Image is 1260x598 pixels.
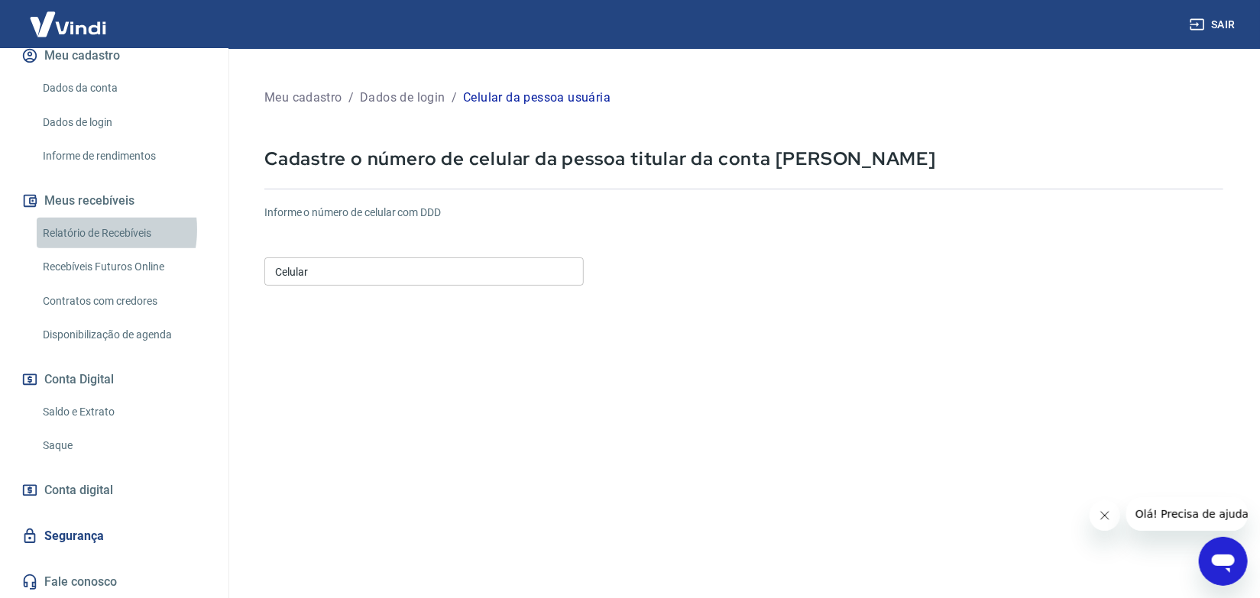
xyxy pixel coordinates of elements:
p: Dados de login [360,89,445,107]
p: / [348,89,354,107]
a: Contratos com credores [37,286,210,317]
a: Saque [37,430,210,461]
a: Dados da conta [37,73,210,104]
a: Recebíveis Futuros Online [37,251,210,283]
img: Vindi [18,1,118,47]
button: Sair [1187,11,1242,39]
a: Dados de login [37,107,210,138]
span: Olá! Precisa de ajuda? [9,11,128,23]
iframe: Close message [1090,500,1120,531]
a: Informe de rendimentos [37,141,210,172]
h6: Informe o número de celular com DDD [264,205,1223,221]
button: Meu cadastro [18,39,210,73]
a: Segurança [18,519,210,553]
iframe: Message from company [1126,497,1248,531]
p: Meu cadastro [264,89,342,107]
a: Conta digital [18,474,210,507]
button: Conta Digital [18,363,210,396]
a: Saldo e Extrato [37,396,210,428]
p: / [452,89,457,107]
p: Cadastre o número de celular da pessoa titular da conta [PERSON_NAME] [264,147,1223,170]
button: Meus recebíveis [18,184,210,218]
iframe: Button to launch messaging window [1199,537,1248,586]
a: Disponibilização de agenda [37,319,210,351]
p: Celular da pessoa usuária [463,89,611,107]
span: Conta digital [44,480,113,501]
a: Relatório de Recebíveis [37,218,210,249]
